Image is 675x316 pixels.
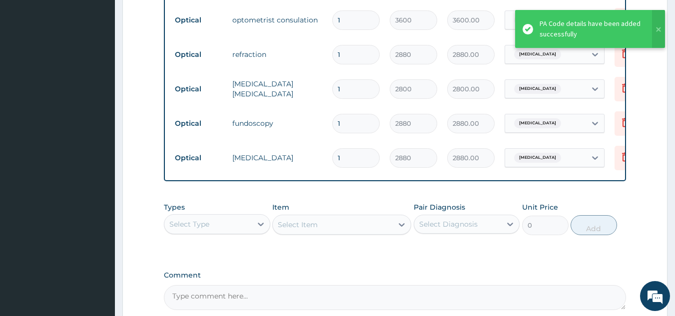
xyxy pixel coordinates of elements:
[164,271,627,280] label: Comment
[514,15,561,25] span: [MEDICAL_DATA]
[170,45,227,64] td: Optical
[414,202,465,212] label: Pair Diagnosis
[419,219,478,229] div: Select Diagnosis
[227,113,327,133] td: fundoscopy
[52,56,168,69] div: Chat with us now
[514,84,561,94] span: [MEDICAL_DATA]
[522,202,558,212] label: Unit Price
[514,153,561,163] span: [MEDICAL_DATA]
[164,203,185,212] label: Types
[170,149,227,167] td: Optical
[170,114,227,133] td: Optical
[227,148,327,168] td: [MEDICAL_DATA]
[169,219,209,229] div: Select Type
[540,18,643,39] div: PA Code details have been added successfully
[514,118,561,128] span: [MEDICAL_DATA]
[5,210,190,245] textarea: Type your message and hit 'Enter'
[164,5,188,29] div: Minimize live chat window
[227,44,327,64] td: refraction
[571,215,617,235] button: Add
[170,11,227,29] td: Optical
[514,49,561,59] span: [MEDICAL_DATA]
[227,74,327,104] td: [MEDICAL_DATA] [MEDICAL_DATA]
[227,10,327,30] td: optometrist consulation
[272,202,289,212] label: Item
[58,94,138,195] span: We're online!
[170,80,227,98] td: Optical
[18,50,40,75] img: d_794563401_company_1708531726252_794563401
